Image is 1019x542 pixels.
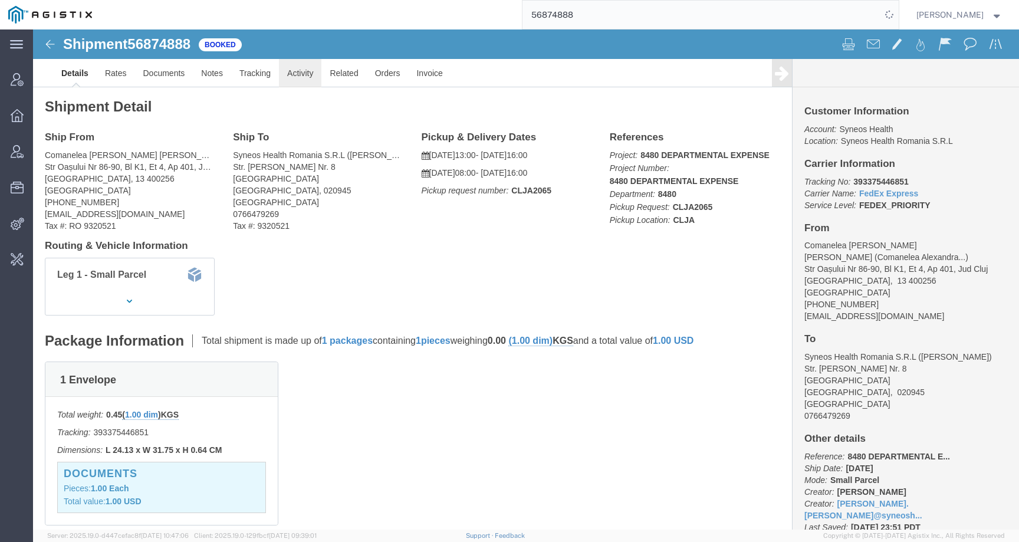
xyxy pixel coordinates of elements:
img: logo [8,6,92,24]
input: Search for shipment number, reference number [522,1,881,29]
span: Server: 2025.19.0-d447cefac8f [47,532,189,539]
span: [DATE] 09:39:01 [269,532,317,539]
span: Copyright © [DATE]-[DATE] Agistix Inc., All Rights Reserved [823,531,1005,541]
span: Kate Petrenko [916,8,984,21]
span: Client: 2025.19.0-129fbcf [194,532,317,539]
a: Feedback [495,532,525,539]
span: [DATE] 10:47:06 [141,532,189,539]
iframe: FS Legacy Container [33,29,1019,530]
button: [PERSON_NAME] [916,8,1003,22]
a: Support [466,532,495,539]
